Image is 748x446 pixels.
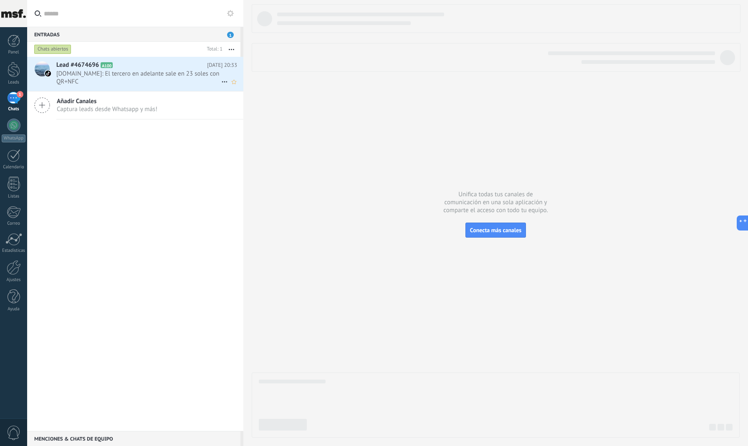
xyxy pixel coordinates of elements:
div: Correo [2,221,26,226]
div: WhatsApp [2,134,25,142]
button: Más [222,42,240,57]
div: Entradas [27,27,240,42]
span: Añadir Canales [57,97,157,105]
div: Listas [2,194,26,199]
span: A100 [101,62,113,68]
div: Ajustes [2,277,26,283]
a: Lead #4674696 A100 [DATE] 20:33 [DOMAIN_NAME]: El tercero en adelante sale en 23 soles con QR+NFC [27,57,243,91]
span: [DOMAIN_NAME]: El tercero en adelante sale en 23 soles con QR+NFC [56,70,221,86]
span: Lead #4674696 [56,61,99,69]
div: Total: 1 [204,45,222,53]
img: tiktok_kommo.svg [45,71,51,76]
span: 1 [17,91,23,98]
div: Menciones & Chats de equipo [27,431,240,446]
button: Conecta más canales [465,223,526,238]
div: Calendario [2,165,26,170]
div: Chats [2,106,26,112]
div: Chats abiertos [34,44,71,54]
div: Panel [2,50,26,55]
span: [DATE] 20:33 [207,61,237,69]
span: Captura leads desde Whatsapp y más! [57,105,157,113]
span: 1 [227,32,234,38]
div: Ayuda [2,307,26,312]
span: Conecta más canales [470,226,521,234]
div: Leads [2,80,26,85]
div: Estadísticas [2,248,26,253]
